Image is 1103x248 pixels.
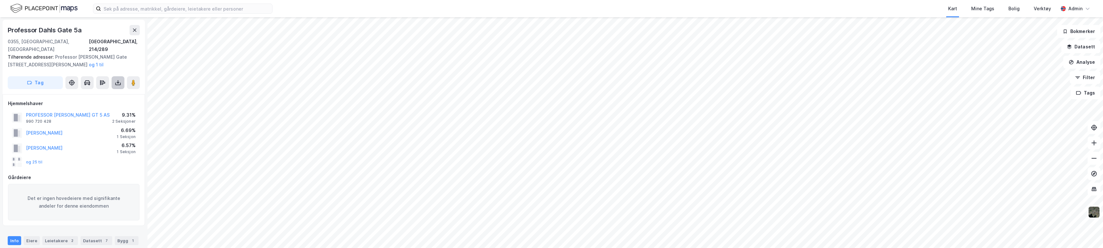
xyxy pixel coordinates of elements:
[80,236,112,245] div: Datasett
[8,174,139,181] div: Gårdeiere
[130,237,136,244] div: 1
[115,236,139,245] div: Bygg
[117,127,136,134] div: 6.69%
[26,119,51,124] div: 990 720 428
[1008,5,1020,12] div: Bolig
[1071,87,1100,99] button: Tags
[1063,56,1100,69] button: Analyse
[10,3,78,14] img: logo.f888ab2527a4732fd821a326f86c7f29.svg
[8,100,139,107] div: Hjemmelshaver
[8,184,139,220] div: Det er ingen hovedeiere med signifikante andeler for denne eiendommen
[8,76,63,89] button: Tag
[1057,25,1100,38] button: Bokmerker
[117,149,136,154] div: 1 Seksjon
[1071,217,1103,248] div: Widżet czatu
[1088,206,1100,218] img: 9k=
[8,25,83,35] div: Professor Dahls Gate 5a
[1034,5,1051,12] div: Verktøy
[117,134,136,139] div: 1 Seksjon
[8,236,21,245] div: Info
[8,38,89,53] div: 0355, [GEOGRAPHIC_DATA], [GEOGRAPHIC_DATA]
[1061,40,1100,53] button: Datasett
[971,5,994,12] div: Mine Tags
[89,38,140,53] div: [GEOGRAPHIC_DATA], 214/289
[101,4,272,13] input: Søk på adresse, matrikkel, gårdeiere, leietakere eller personer
[112,111,136,119] div: 9.31%
[948,5,957,12] div: Kart
[103,237,110,244] div: 7
[1068,5,1082,12] div: Admin
[8,53,135,69] div: Professor [PERSON_NAME] Gate [STREET_ADDRESS][PERSON_NAME]
[24,236,40,245] div: Eiere
[112,119,136,124] div: 2 Seksjoner
[1071,217,1103,248] iframe: Chat Widget
[117,142,136,149] div: 6.57%
[69,237,75,244] div: 2
[1070,71,1100,84] button: Filter
[8,54,55,60] span: Tilhørende adresser:
[42,236,78,245] div: Leietakere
